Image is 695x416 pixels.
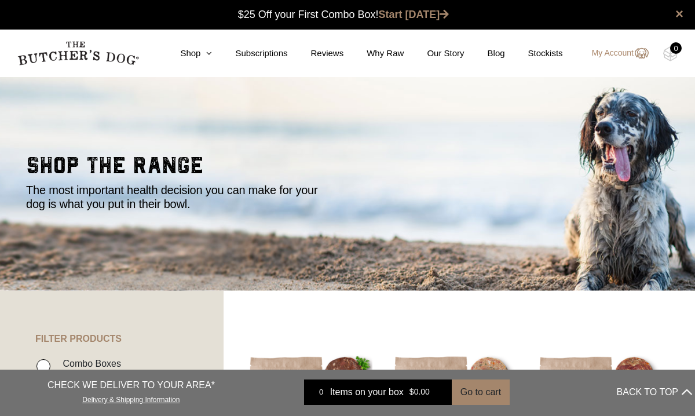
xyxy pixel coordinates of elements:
h2: shop the range [26,154,669,183]
a: Reviews [288,47,344,60]
div: 0 [313,386,330,398]
a: 0 Items on your box $0.00 [304,379,452,405]
a: Subscriptions [212,47,287,60]
a: Blog [464,47,505,60]
bdi: 0.00 [409,388,430,397]
a: Why Raw [343,47,404,60]
button: Go to cart [452,379,510,405]
label: Combo Boxes [57,356,121,371]
div: 0 [670,42,682,54]
img: TBD_Cart-Empty.png [663,46,678,61]
a: Shop [157,47,212,60]
a: Our Story [404,47,464,60]
a: Start [DATE] [379,9,449,20]
a: Delivery & Shipping Information [82,393,180,404]
a: close [675,7,683,21]
a: Stockists [505,47,563,60]
span: $ [409,388,414,397]
a: My Account [580,46,649,60]
button: BACK TO TOP [617,378,692,406]
p: CHECK WE DELIVER TO YOUR AREA* [47,378,215,392]
span: Items on your box [330,385,404,399]
p: The most important health decision you can make for your dog is what you put in their bowl. [26,183,333,211]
